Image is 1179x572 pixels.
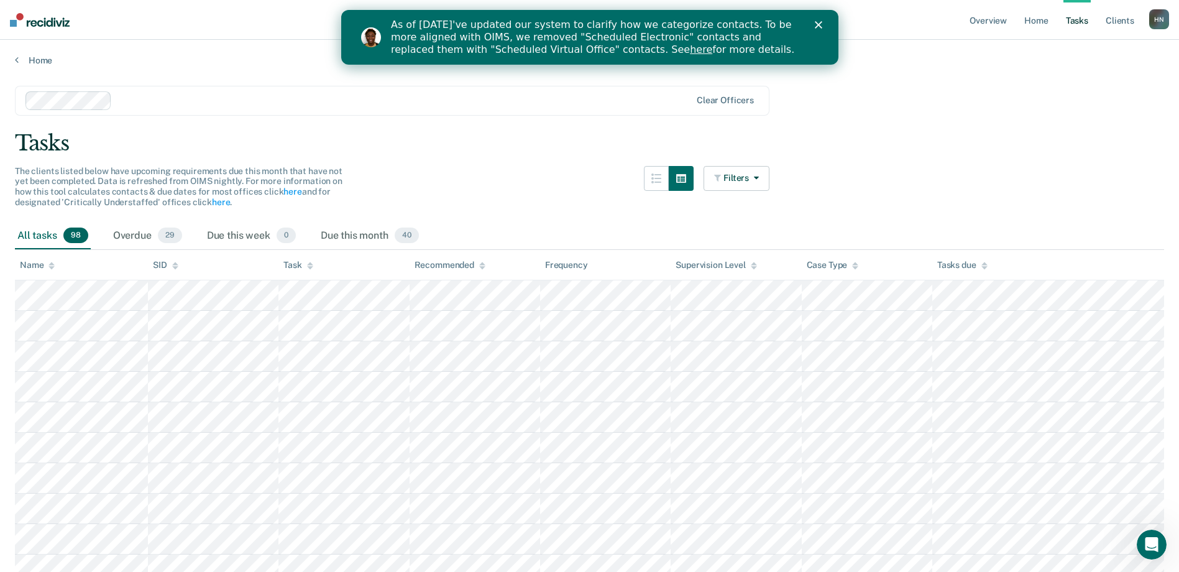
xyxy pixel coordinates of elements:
[349,34,371,45] a: here
[937,260,988,270] div: Tasks due
[474,11,486,19] div: Close
[158,228,182,244] span: 29
[20,260,55,270] div: Name
[204,223,298,250] div: Due this week0
[283,260,313,270] div: Task
[63,228,88,244] span: 98
[283,187,301,196] a: here
[318,223,421,250] div: Due this month40
[153,260,178,270] div: SID
[15,166,342,207] span: The clients listed below have upcoming requirements due this month that have not yet been complet...
[704,166,769,191] button: Filters
[807,260,859,270] div: Case Type
[415,260,485,270] div: Recommended
[395,228,419,244] span: 40
[1149,9,1169,29] div: H N
[212,197,230,207] a: here
[697,95,754,106] div: Clear officers
[1137,530,1167,560] iframe: Intercom live chat
[1149,9,1169,29] button: HN
[15,55,1164,66] a: Home
[277,228,296,244] span: 0
[15,223,91,250] div: All tasks98
[545,260,588,270] div: Frequency
[111,223,185,250] div: Overdue29
[341,10,838,65] iframe: Intercom live chat banner
[676,260,757,270] div: Supervision Level
[15,131,1164,156] div: Tasks
[10,13,70,27] img: Recidiviz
